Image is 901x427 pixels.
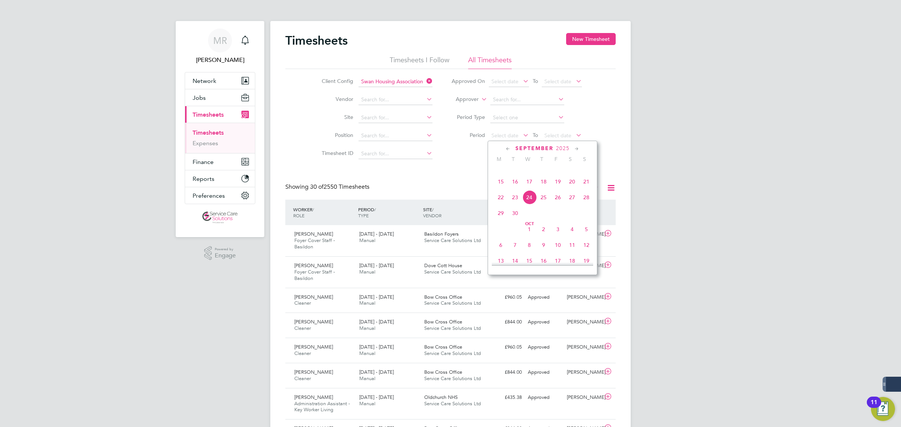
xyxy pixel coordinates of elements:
[294,300,311,306] span: Cleaner
[565,238,579,252] span: 11
[185,170,255,187] button: Reports
[374,206,376,212] span: /
[536,254,551,268] span: 16
[522,254,536,268] span: 15
[193,111,224,118] span: Timesheets
[486,341,525,353] div: £960.05
[359,262,394,269] span: [DATE] - [DATE]
[359,400,375,407] span: Manual
[525,366,564,379] div: Approved
[294,325,311,331] span: Cleaner
[445,96,479,103] label: Approver
[421,203,486,222] div: SITE
[319,78,353,84] label: Client Config
[525,316,564,328] div: Approved
[358,212,369,218] span: TYPE
[522,190,536,204] span: 24
[515,145,553,152] span: September
[193,175,214,182] span: Reports
[424,294,462,300] span: Bow Cross Office
[551,254,565,268] span: 17
[294,375,311,382] span: Cleaner
[312,206,314,212] span: /
[359,131,432,141] input: Search for...
[424,394,458,400] span: Oldchurch NHS
[579,174,594,189] span: 21
[551,190,565,204] span: 26
[424,319,462,325] span: Bow Cross Office
[536,238,551,252] span: 9
[294,262,333,269] span: [PERSON_NAME]
[508,190,522,204] span: 23
[577,156,592,162] span: S
[490,113,564,123] input: Select one
[525,291,564,304] div: Approved
[579,190,594,204] span: 28
[319,114,353,120] label: Site
[451,78,485,84] label: Approved On
[285,183,371,191] div: Showing
[530,76,540,86] span: To
[579,254,594,268] span: 19
[424,369,462,375] span: Bow Cross Office
[204,246,236,260] a: Powered byEngage
[549,156,563,162] span: F
[564,366,603,379] div: [PERSON_NAME]
[424,262,462,269] span: Dove Cott House
[522,238,536,252] span: 8
[185,123,255,153] div: Timesheets
[359,237,375,244] span: Manual
[294,350,311,356] span: Cleaner
[544,132,571,139] span: Select date
[423,212,441,218] span: VENDOR
[494,174,508,189] span: 15
[486,366,525,379] div: £844.00
[486,228,525,241] div: £478.80
[185,106,255,123] button: Timesheets
[486,391,525,404] div: £435.38
[579,222,594,236] span: 5
[390,56,449,69] li: Timesheets I Follow
[193,94,206,101] span: Jobs
[492,156,506,162] span: M
[185,29,255,65] a: MR[PERSON_NAME]
[359,95,432,105] input: Search for...
[359,231,394,237] span: [DATE] - [DATE]
[424,269,481,275] span: Service Care Solutions Ltd
[494,238,508,252] span: 6
[294,369,333,375] span: [PERSON_NAME]
[508,238,522,252] span: 7
[530,130,540,140] span: To
[359,77,432,87] input: Search for...
[359,344,394,350] span: [DATE] - [DATE]
[536,174,551,189] span: 18
[185,56,255,65] span: Matt Robson
[202,212,238,224] img: servicecare-logo-retina.png
[424,400,481,407] span: Service Care Solutions Ltd
[551,222,565,236] span: 3
[176,21,264,237] nav: Main navigation
[551,238,565,252] span: 10
[359,319,394,325] span: [DATE] - [DATE]
[185,72,255,89] button: Network
[432,206,434,212] span: /
[294,294,333,300] span: [PERSON_NAME]
[565,174,579,189] span: 20
[424,237,481,244] span: Service Care Solutions Ltd
[185,212,255,224] a: Go to home page
[359,149,432,159] input: Search for...
[491,78,518,85] span: Select date
[579,238,594,252] span: 12
[508,174,522,189] span: 16
[565,254,579,268] span: 18
[359,350,375,356] span: Manual
[871,402,877,412] div: 11
[522,222,536,226] span: Oct
[285,33,348,48] h2: Timesheets
[294,319,333,325] span: [PERSON_NAME]
[213,36,227,45] span: MR
[871,397,895,421] button: Open Resource Center, 11 new notifications
[185,187,255,204] button: Preferences
[193,192,225,199] span: Preferences
[294,400,350,413] span: Administration Assistant - Key Worker Living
